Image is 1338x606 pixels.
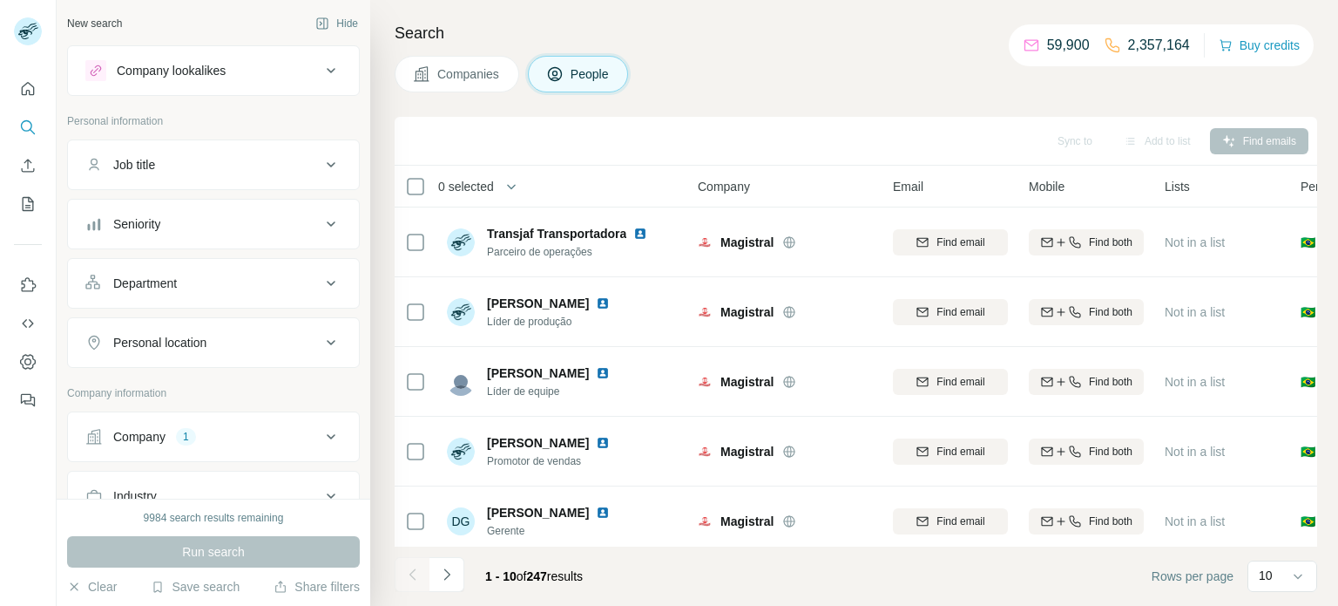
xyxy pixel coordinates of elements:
span: Companies [437,65,501,83]
img: Avatar [447,228,475,256]
span: Parceiro de operações [487,244,654,260]
span: Company [698,178,750,195]
button: Hide [303,10,370,37]
span: 0 selected [438,178,494,195]
span: of [517,569,527,583]
span: Magistral [720,303,774,321]
button: Buy credits [1219,33,1300,58]
div: 1 [176,429,196,445]
span: Magistral [720,513,774,530]
span: 1 - 10 [485,569,517,583]
div: Job title [113,156,155,174]
div: Seniority [113,215,160,233]
div: Company lookalikes [117,62,226,79]
img: LinkedIn logo [596,366,610,380]
button: Company1 [68,416,359,458]
button: Dashboard [14,346,42,378]
span: Find both [1089,444,1132,460]
button: Use Surfe on LinkedIn [14,269,42,301]
p: 2,357,164 [1128,35,1190,56]
span: 🇧🇷 [1301,234,1315,251]
div: New search [67,16,122,31]
span: Not in a list [1165,445,1225,459]
button: Company lookalikes [68,50,359,92]
button: Navigate to next page [429,557,464,592]
div: Industry [113,487,157,505]
span: Find email [936,444,984,460]
button: Enrich CSV [14,150,42,181]
span: Not in a list [1165,235,1225,249]
img: Logo of Magistral [698,375,712,389]
button: Find email [893,299,1008,325]
button: Find both [1029,439,1144,465]
span: Find email [936,235,984,250]
span: Rows per page [1152,568,1233,585]
img: Avatar [447,298,475,326]
img: LinkedIn logo [596,506,610,520]
img: Avatar [447,368,475,396]
button: My lists [14,188,42,220]
p: 10 [1259,567,1273,584]
div: Company [113,428,166,446]
span: 🇧🇷 [1301,303,1315,321]
span: Transjaf Transportadora [487,227,626,241]
span: Promotor de vendas [487,453,617,469]
button: Use Surfe API [14,308,42,339]
span: [PERSON_NAME] [487,295,589,312]
button: Find both [1029,369,1144,395]
span: Magistral [720,443,774,460]
div: Personal location [113,334,206,351]
button: Save search [151,578,240,596]
span: [PERSON_NAME] [487,434,589,452]
span: Not in a list [1165,514,1225,528]
img: Logo of Magistral [698,445,712,459]
span: Lists [1165,178,1190,195]
span: Find both [1089,514,1132,529]
button: Find email [893,508,1008,535]
div: 9984 search results remaining [144,510,284,526]
span: 247 [527,569,547,583]
button: Find both [1029,508,1144,535]
h4: Search [395,21,1317,45]
span: Líder de equipe [487,384,617,399]
button: Clear [67,578,117,596]
button: Find both [1029,299,1144,325]
span: Find email [936,514,984,529]
button: Department [68,262,359,304]
span: Magistral [720,373,774,391]
span: 🇧🇷 [1301,443,1315,460]
span: Líder de produção [487,314,617,330]
span: [PERSON_NAME] [487,364,589,382]
span: Magistral [720,234,774,251]
span: Email [893,178,923,195]
button: Feedback [14,385,42,416]
img: Logo of Magistral [698,514,712,528]
button: Quick start [14,73,42,105]
img: LinkedIn logo [596,296,610,310]
span: Gerente [487,523,617,539]
span: Find email [936,304,984,320]
button: Industry [68,475,359,517]
span: Find both [1089,304,1132,320]
span: Find both [1089,374,1132,390]
span: Find both [1089,235,1132,250]
img: Logo of Magistral [698,235,712,249]
span: People [571,65,611,83]
span: 🇧🇷 [1301,373,1315,391]
button: Seniority [68,203,359,245]
span: Not in a list [1165,305,1225,319]
div: DG [447,507,475,535]
p: Company information [67,385,360,401]
div: Department [113,275,177,292]
button: Job title [68,144,359,186]
button: Find email [893,369,1008,395]
button: Search [14,112,42,143]
span: 🇧🇷 [1301,513,1315,530]
span: results [485,569,583,583]
button: Find email [893,439,1008,465]
img: Avatar [447,438,475,466]
button: Find both [1029,229,1144,255]
span: Mobile [1029,178,1064,195]
img: Logo of Magistral [698,305,712,319]
p: Personal information [67,113,360,129]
